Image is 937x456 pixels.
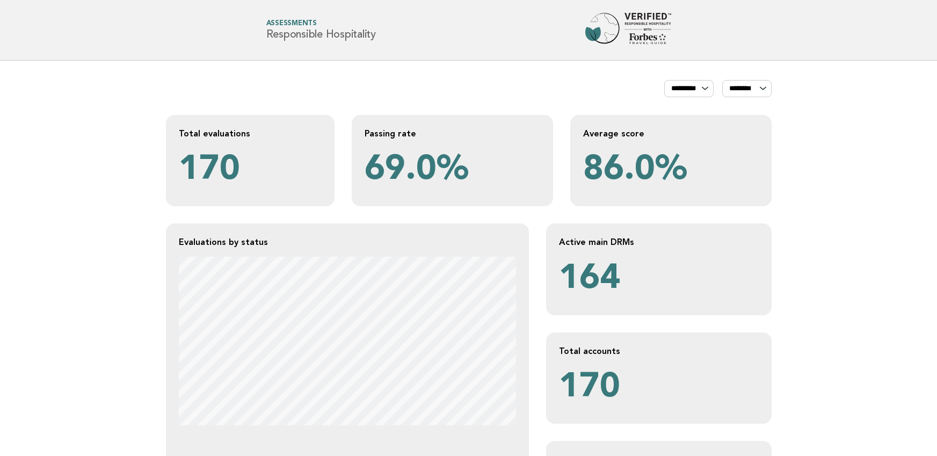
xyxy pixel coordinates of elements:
p: 86.0% [583,148,759,193]
h2: Total evaluations [179,128,322,139]
h1: Responsible Hospitality [266,20,376,40]
img: Forbes Travel Guide [585,13,671,47]
h2: Evaluations by status [179,236,516,248]
p: 164 [559,257,759,302]
h2: Active main DRMs [559,236,759,248]
p: 170 [559,365,759,411]
h2: Total accounts [559,345,759,357]
p: 170 [179,148,322,193]
h2: Passing rate [365,128,540,139]
h2: Average score [583,128,759,139]
span: Assessments [266,20,376,27]
p: 69.0% [365,148,540,193]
